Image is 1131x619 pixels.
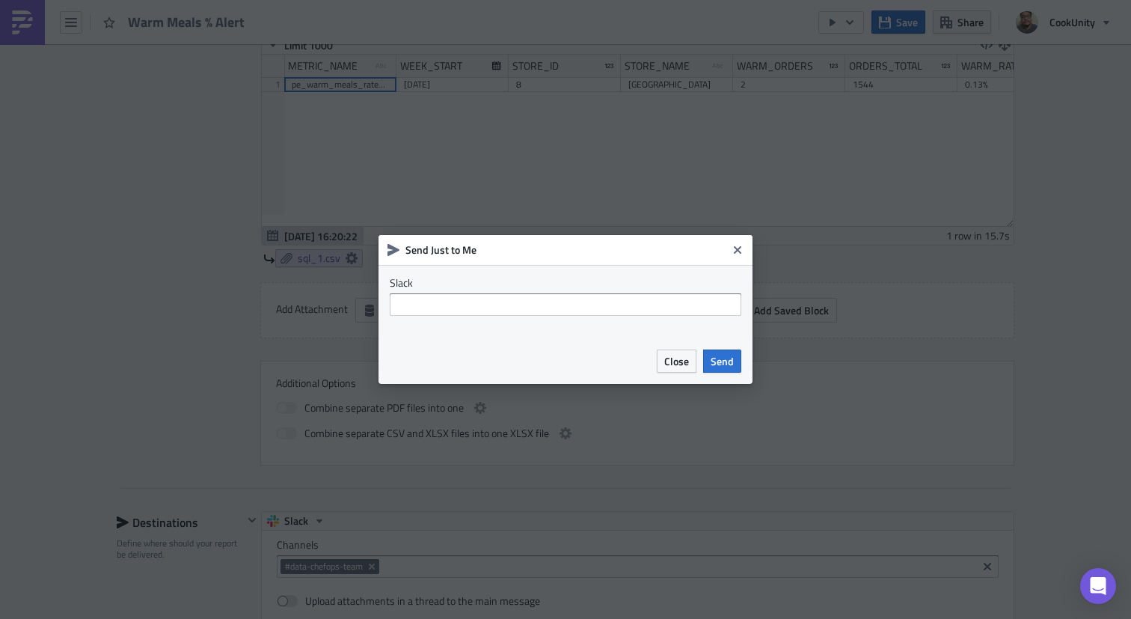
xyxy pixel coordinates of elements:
[703,350,741,373] button: Send
[726,239,749,261] button: Close
[390,276,741,290] label: Slack
[6,6,714,18] p: Test
[711,353,734,369] span: Send
[657,350,696,373] button: Close
[1080,568,1116,604] div: Open Intercom Messenger
[6,6,714,18] body: Rich Text Area. Press ALT-0 for help.
[405,243,727,257] h6: Send Just to Me
[664,353,689,369] span: Close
